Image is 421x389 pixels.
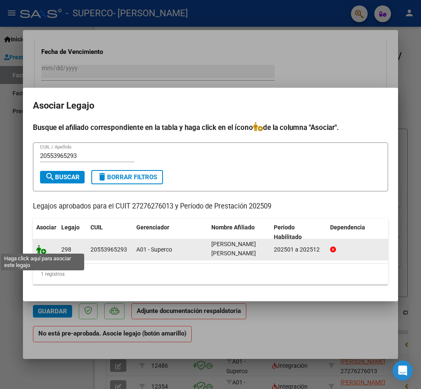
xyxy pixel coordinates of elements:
span: Buscar [45,173,80,181]
div: 1 registros [33,264,388,285]
datatable-header-cell: Nombre Afiliado [208,219,271,246]
button: Buscar [40,171,85,183]
div: Open Intercom Messenger [393,361,413,381]
datatable-header-cell: Dependencia [327,219,389,246]
span: 298 [61,246,71,253]
span: Borrar Filtros [97,173,157,181]
div: 202501 a 202512 [274,245,323,254]
button: Borrar Filtros [91,170,163,184]
h4: Busque el afiliado correspondiente en la tabla y haga click en el ícono de la columna "Asociar". [33,122,388,133]
datatable-header-cell: Periodo Habilitado [271,219,327,246]
p: Legajos aprobados para el CUIT 27276276013 y Período de Prestación 202509 [33,201,388,212]
div: 20553965293 [90,245,127,254]
span: Dependencia [330,224,365,231]
datatable-header-cell: Asociar [33,219,58,246]
span: Nombre Afiliado [211,224,255,231]
mat-icon: delete [97,172,107,182]
span: Legajo [61,224,80,231]
datatable-header-cell: Legajo [58,219,87,246]
datatable-header-cell: Gerenciador [133,219,208,246]
span: Gerenciador [136,224,169,231]
span: A01 - Superco [136,246,172,253]
mat-icon: search [45,172,55,182]
h2: Asociar Legajo [33,98,388,114]
span: Periodo Habilitado [274,224,302,240]
datatable-header-cell: CUIL [87,219,133,246]
span: CUIL [90,224,103,231]
span: Asociar [36,224,56,231]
